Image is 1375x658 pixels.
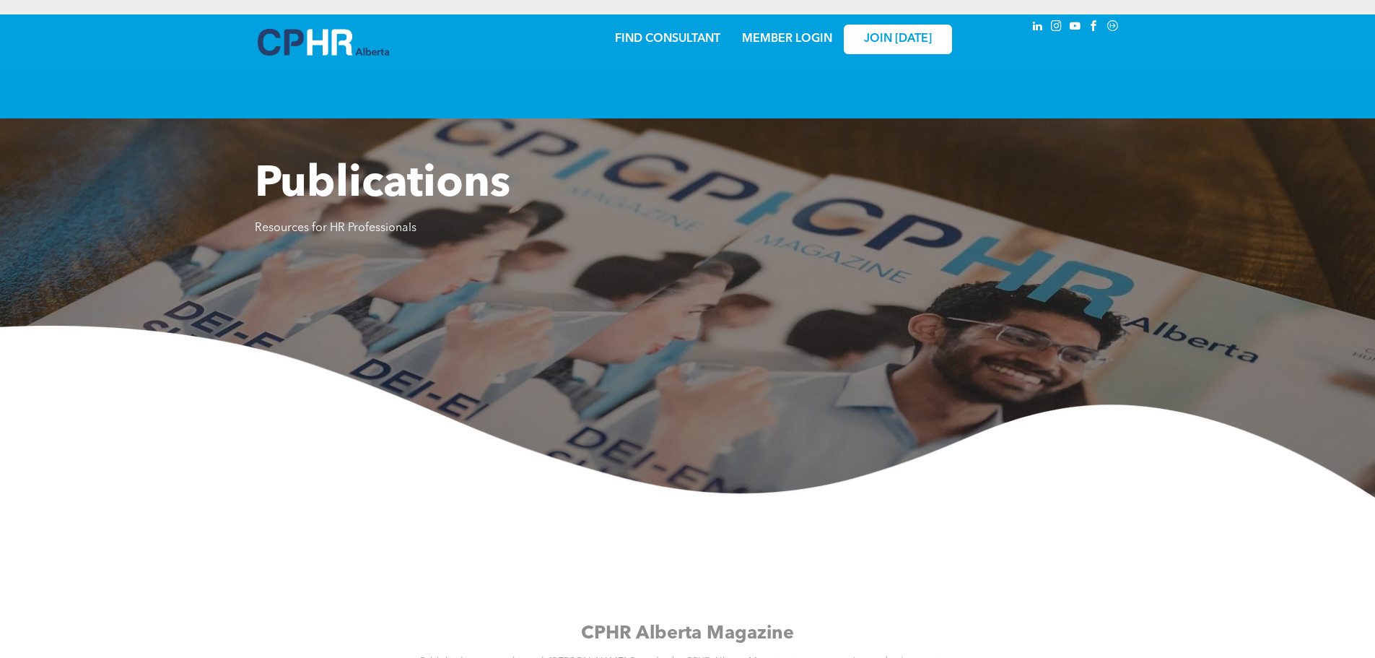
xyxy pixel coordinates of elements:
a: FIND CONSULTANT [615,33,720,45]
a: JOIN [DATE] [844,25,952,54]
a: youtube [1068,18,1083,38]
a: linkedin [1030,18,1046,38]
a: facebook [1086,18,1102,38]
span: JOIN [DATE] [864,33,932,46]
span: CPHR Alberta Magazine [581,625,793,643]
img: A blue and white logo for cp alberta [258,29,389,56]
a: instagram [1049,18,1065,38]
a: MEMBER LOGIN [742,33,832,45]
span: Publications [255,163,510,207]
span: Resources for HR Professionals [255,222,416,234]
a: Social network [1105,18,1121,38]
